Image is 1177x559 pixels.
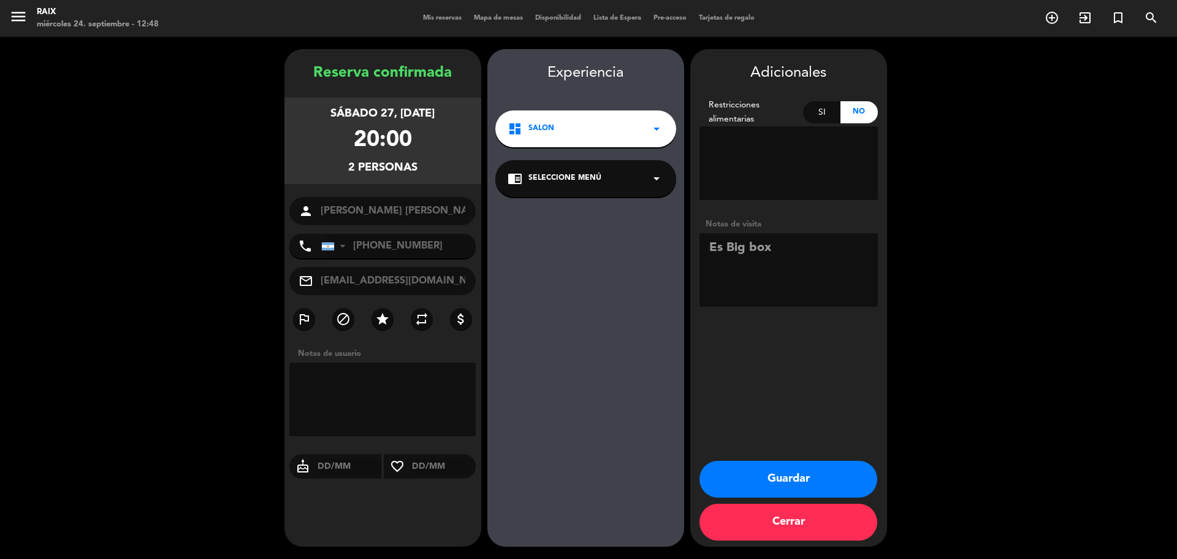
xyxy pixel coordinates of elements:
i: search [1144,10,1159,25]
i: repeat [414,312,429,326]
div: Restricciones alimentarias [699,98,804,126]
div: No [840,101,878,123]
i: menu [9,7,28,26]
i: attach_money [454,312,468,326]
i: dashboard [508,121,522,136]
div: 20:00 [354,123,412,159]
i: exit_to_app [1078,10,1092,25]
i: outlined_flag [297,312,311,326]
span: Pre-acceso [647,15,693,21]
i: favorite_border [384,459,411,474]
span: Mis reservas [417,15,468,21]
i: cake [289,459,316,474]
button: Cerrar [699,504,877,541]
div: miércoles 24. septiembre - 12:48 [37,18,159,31]
input: DD/MM [316,459,382,474]
i: star [375,312,390,326]
div: RAIX [37,6,159,18]
i: mail_outline [299,274,313,288]
div: Argentina: +54 [322,234,350,258]
div: Si [803,101,840,123]
i: person [299,204,313,218]
span: SALON [528,123,554,135]
i: chrome_reader_mode [508,171,522,186]
span: Mapa de mesas [468,15,529,21]
div: Notas de usuario [292,347,481,360]
div: 2 personas [348,159,417,177]
i: turned_in_not [1111,10,1126,25]
button: menu [9,7,28,30]
div: Adicionales [699,61,878,85]
div: Reserva confirmada [284,61,481,85]
button: Guardar [699,461,877,498]
span: Tarjetas de regalo [693,15,761,21]
i: phone [298,239,313,253]
span: Lista de Espera [587,15,647,21]
input: DD/MM [411,459,476,474]
div: Experiencia [487,61,684,85]
i: arrow_drop_down [649,171,664,186]
span: Seleccione Menú [528,172,601,185]
i: block [336,312,351,326]
div: sábado 27, [DATE] [330,105,435,123]
i: arrow_drop_down [649,121,664,136]
div: Notas de visita [699,218,878,231]
span: Disponibilidad [529,15,587,21]
i: add_circle_outline [1045,10,1059,25]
